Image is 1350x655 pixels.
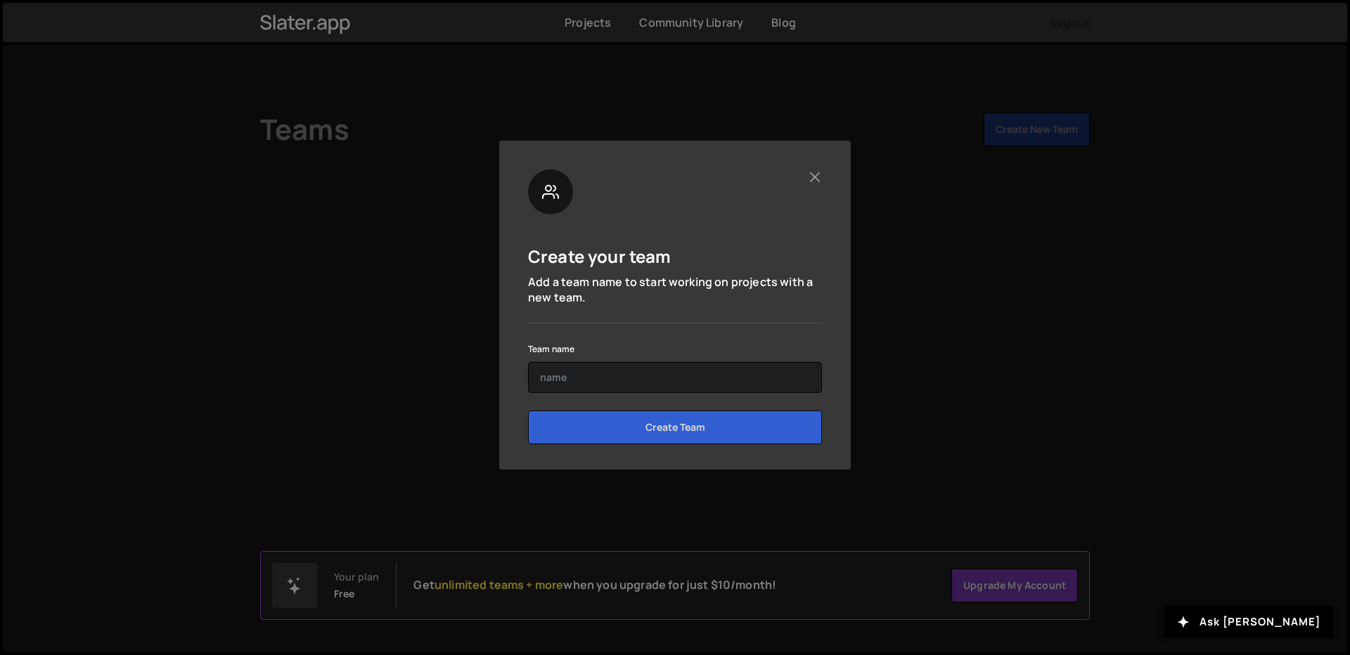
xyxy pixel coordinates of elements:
[528,342,574,356] label: Team name
[528,362,822,393] input: name
[807,169,822,184] button: Close
[528,245,671,267] h5: Create your team
[528,410,822,444] input: Create Team
[528,274,822,306] p: Add a team name to start working on projects with a new team.
[1164,606,1333,638] button: Ask [PERSON_NAME]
